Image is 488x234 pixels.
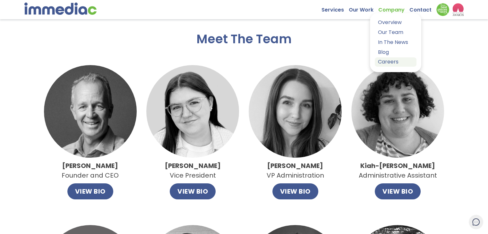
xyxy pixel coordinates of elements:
img: immediac [24,3,97,15]
strong: Kiah-[PERSON_NAME] [360,161,435,170]
strong: [PERSON_NAME] [62,161,118,170]
button: VIEW BIO [170,183,216,199]
a: In The News [375,38,416,47]
a: Careers [375,57,416,67]
a: Our Team [375,28,416,37]
strong: [PERSON_NAME] [165,161,221,170]
img: imageedit_1_9466638877.jpg [351,65,444,158]
strong: [PERSON_NAME] [267,161,323,170]
img: logo2_wea_nobg.webp [452,3,464,16]
a: Company [378,3,409,13]
a: Blog [375,48,416,57]
h2: Meet The Team [196,32,292,46]
img: Catlin.jpg [146,65,239,158]
p: Vice President [165,161,221,180]
p: VP Administration [267,161,324,180]
p: Administrative Assistant [359,161,437,180]
a: Contact [409,3,436,13]
button: VIEW BIO [67,183,113,199]
button: VIEW BIO [375,183,421,199]
a: Our Work [349,3,378,13]
p: Founder and CEO [62,161,119,180]
img: John.jpg [44,65,137,158]
img: Down [436,3,449,16]
img: Alley.jpg [249,65,341,158]
a: Services [321,3,349,13]
button: VIEW BIO [272,183,318,199]
a: Overview [375,18,416,27]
